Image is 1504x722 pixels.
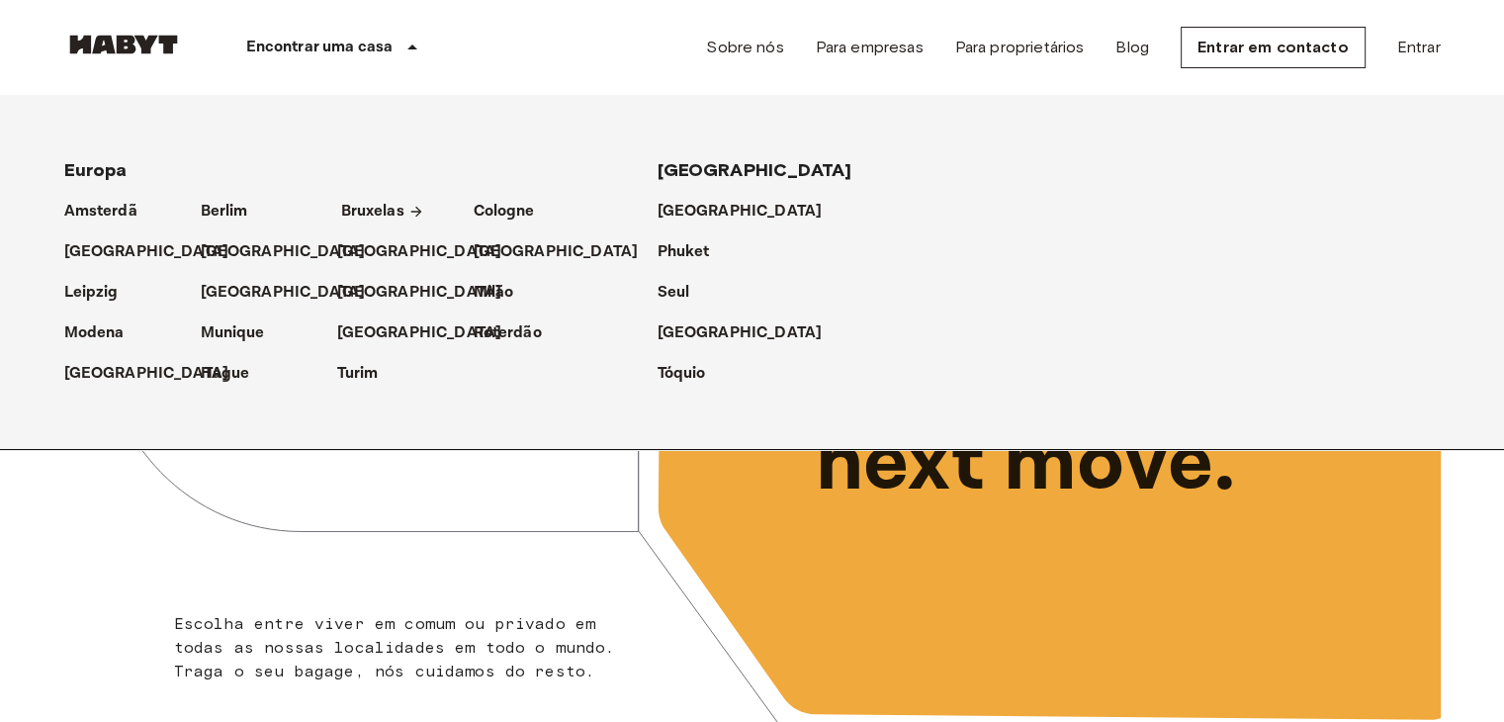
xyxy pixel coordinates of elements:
[816,36,924,59] a: Para empresas
[64,362,249,386] a: [GEOGRAPHIC_DATA]
[474,240,659,264] a: [GEOGRAPHIC_DATA]
[658,240,710,264] p: Phuket
[474,240,639,264] p: [GEOGRAPHIC_DATA]
[201,200,268,224] a: Berlim
[341,200,424,224] a: Bruxelas
[246,36,394,59] p: Encontrar uma casa
[1397,36,1441,59] a: Entrar
[474,281,514,305] p: Milão
[201,281,366,305] p: [GEOGRAPHIC_DATA]
[64,240,249,264] a: [GEOGRAPHIC_DATA]
[474,200,535,224] p: Cologne
[201,240,366,264] p: [GEOGRAPHIC_DATA]
[658,321,842,345] a: [GEOGRAPHIC_DATA]
[201,240,386,264] a: [GEOGRAPHIC_DATA]
[658,362,726,386] a: Tóquio
[658,321,823,345] p: [GEOGRAPHIC_DATA]
[337,362,379,386] p: Turim
[64,321,144,345] a: Modena
[64,159,128,181] span: Europa
[474,321,542,345] p: Roterdão
[337,321,502,345] p: [GEOGRAPHIC_DATA]
[64,240,229,264] p: [GEOGRAPHIC_DATA]
[955,36,1085,59] a: Para proprietários
[64,321,125,345] p: Modena
[1181,27,1366,68] a: Entrar em contacto
[64,200,157,224] a: Amsterdã
[474,200,555,224] a: Cologne
[474,281,534,305] a: Milão
[174,612,628,683] p: Escolha entre viver em comum ou privado em todas as nossas localidades em todo o mundo. Traga o s...
[201,321,265,345] p: Munique
[64,281,138,305] a: Leipzig
[64,362,229,386] p: [GEOGRAPHIC_DATA]
[341,200,404,224] p: Bruxelas
[201,321,285,345] a: Munique
[201,362,250,386] p: Hague
[201,281,386,305] a: [GEOGRAPHIC_DATA]
[658,281,710,305] a: Seul
[337,362,398,386] a: Turim
[337,281,502,305] p: [GEOGRAPHIC_DATA]
[64,200,137,224] p: Amsterdã
[337,240,522,264] a: [GEOGRAPHIC_DATA]
[337,321,522,345] a: [GEOGRAPHIC_DATA]
[64,35,183,54] img: Habyt
[816,315,1409,514] p: Unlock your next move.
[658,159,852,181] span: [GEOGRAPHIC_DATA]
[337,240,502,264] p: [GEOGRAPHIC_DATA]
[64,281,119,305] p: Leipzig
[1115,36,1149,59] a: Blog
[658,240,730,264] a: Phuket
[706,36,783,59] a: Sobre nós
[201,200,248,224] p: Berlim
[658,200,823,224] p: [GEOGRAPHIC_DATA]
[658,200,842,224] a: [GEOGRAPHIC_DATA]
[474,321,562,345] a: Roterdão
[658,362,706,386] p: Tóquio
[201,362,270,386] a: Hague
[658,281,690,305] p: Seul
[337,281,522,305] a: [GEOGRAPHIC_DATA]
